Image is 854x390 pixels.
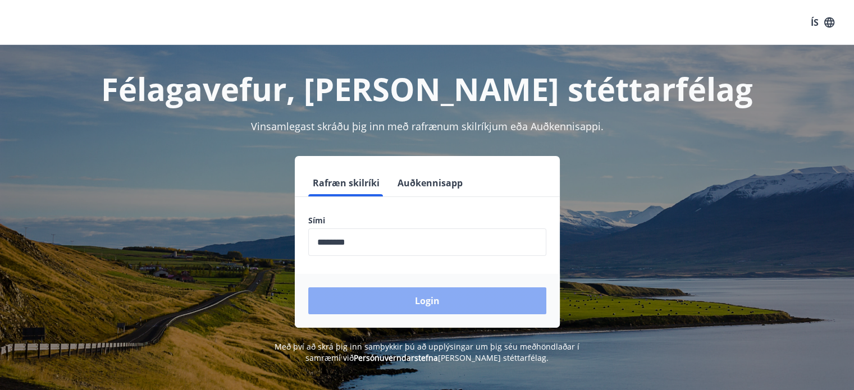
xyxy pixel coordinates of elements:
[308,287,546,314] button: Login
[393,169,467,196] button: Auðkennisapp
[275,341,579,363] span: Með því að skrá þig inn samþykkir þú að upplýsingar um þig séu meðhöndlaðar í samræmi við [PERSON...
[308,169,384,196] button: Rafræn skilríki
[36,67,818,110] h1: Félagavefur, [PERSON_NAME] stéttarfélag
[308,215,546,226] label: Sími
[805,12,841,33] button: ÍS
[354,352,438,363] a: Persónuverndarstefna
[251,120,604,133] span: Vinsamlegast skráðu þig inn með rafrænum skilríkjum eða Auðkennisappi.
